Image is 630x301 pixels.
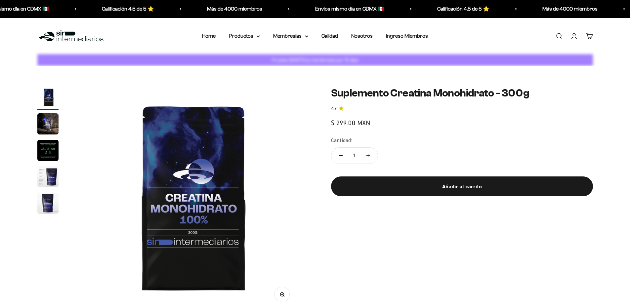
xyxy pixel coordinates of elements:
img: Suplemento Creatina Monohidrato - 300g [37,193,59,214]
a: Calidad [321,33,338,39]
a: Home [202,33,216,39]
a: Envios mismo día en CDMX 🇲🇽 [315,6,384,12]
span: 4.7 [331,105,337,112]
a: Más de 4000 miembros [542,6,598,12]
img: Suplemento Creatina Monohidrato - 300g [37,140,59,161]
a: Ingreso Miembros [386,33,428,39]
sale-price: $ 299.00 MXN [331,118,370,128]
a: Calificación 4.5 de 5 ⭐️ [102,6,154,12]
button: Ir al artículo 4 [37,166,59,189]
summary: Membresías [273,32,308,40]
summary: Productos [229,32,260,40]
a: Calificación 4.5 de 5 ⭐️ [437,6,489,12]
img: Suplemento Creatina Monohidrato - 300g [37,113,59,134]
button: Ir al artículo 2 [37,113,59,136]
button: Añadir al carrito [331,176,593,196]
img: Suplemento Creatina Monohidrato - 300g [37,87,59,108]
div: Añadir al carrito [344,182,580,191]
button: Ir al artículo 5 [37,193,59,216]
button: Reducir cantidad [331,148,351,164]
h1: Suplemento Creatina Monohidrato - 300g [331,87,593,99]
button: Ir al artículo 1 [37,87,59,110]
button: Aumentar cantidad [358,148,378,164]
a: 4.74.7 de 5.0 estrellas [331,105,593,112]
a: Nosotros [351,33,373,39]
img: Suplemento Creatina Monohidrato - 300g [37,166,59,187]
label: Cantidad: [331,136,352,145]
a: Más de 4000 miembros [207,6,262,12]
p: Prueba GRATIS la membresía por 15 días [270,56,360,64]
button: Ir al artículo 3 [37,140,59,163]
